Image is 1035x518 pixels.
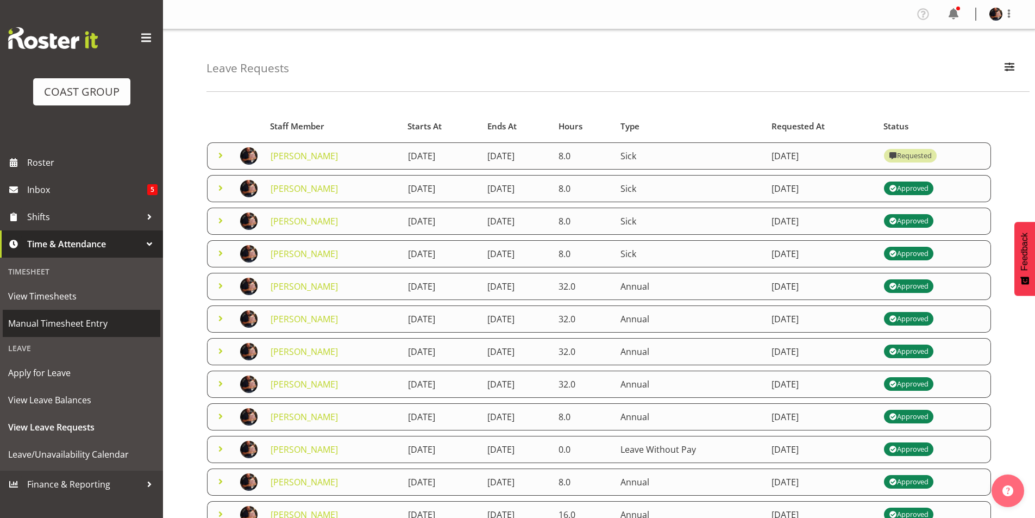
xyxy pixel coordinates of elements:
[552,469,614,496] td: 8.0
[240,408,258,426] img: jack-brewer28ac685c70e71ff79742fefa9a808932.png
[8,365,155,381] span: Apply for Leave
[614,142,765,170] td: Sick
[27,209,141,225] span: Shifts
[271,444,338,455] a: [PERSON_NAME]
[552,305,614,333] td: 32.0
[614,208,765,235] td: Sick
[206,62,289,74] h4: Leave Requests
[3,337,160,359] div: Leave
[240,180,258,197] img: jack-brewer28ac685c70e71ff79742fefa9a808932.png
[481,305,552,333] td: [DATE]
[271,346,338,358] a: [PERSON_NAME]
[889,378,928,391] div: Approved
[771,120,825,133] span: Requested At
[1020,233,1030,271] span: Feedback
[402,338,481,365] td: [DATE]
[889,345,928,358] div: Approved
[8,27,98,49] img: Rosterit website logo
[1002,485,1013,496] img: help-xxl-2.png
[271,280,338,292] a: [PERSON_NAME]
[614,371,765,398] td: Annual
[271,313,338,325] a: [PERSON_NAME]
[271,150,338,162] a: [PERSON_NAME]
[889,280,928,293] div: Approved
[481,208,552,235] td: [DATE]
[552,142,614,170] td: 8.0
[402,142,481,170] td: [DATE]
[8,446,155,463] span: Leave/Unavailability Calendar
[552,240,614,267] td: 8.0
[552,338,614,365] td: 32.0
[989,8,1002,21] img: jack-brewer28ac685c70e71ff79742fefa9a808932.png
[481,273,552,300] td: [DATE]
[481,338,552,365] td: [DATE]
[552,208,614,235] td: 8.0
[402,175,481,202] td: [DATE]
[614,305,765,333] td: Annual
[614,338,765,365] td: Annual
[44,84,120,100] div: COAST GROUP
[240,147,258,165] img: jack-brewer28ac685c70e71ff79742fefa9a808932.png
[240,245,258,263] img: jack-brewer28ac685c70e71ff79742fefa9a808932.png
[481,142,552,170] td: [DATE]
[240,278,258,295] img: jack-brewer28ac685c70e71ff79742fefa9a808932.png
[487,120,517,133] span: Ends At
[3,386,160,414] a: View Leave Balances
[402,273,481,300] td: [DATE]
[271,248,338,260] a: [PERSON_NAME]
[481,403,552,430] td: [DATE]
[240,441,258,458] img: jack-brewer28ac685c70e71ff79742fefa9a808932.png
[481,240,552,267] td: [DATE]
[559,120,582,133] span: Hours
[27,236,141,252] span: Time & Attendance
[240,310,258,328] img: jack-brewer28ac685c70e71ff79742fefa9a808932.png
[240,376,258,393] img: jack-brewer28ac685c70e71ff79742fefa9a808932.png
[552,403,614,430] td: 8.0
[3,260,160,283] div: Timesheet
[270,120,324,133] span: Staff Member
[552,371,614,398] td: 32.0
[271,476,338,488] a: [PERSON_NAME]
[240,343,258,360] img: jack-brewer28ac685c70e71ff79742fefa9a808932.png
[402,403,481,430] td: [DATE]
[889,182,928,195] div: Approved
[1014,222,1035,296] button: Feedback - Show survey
[765,338,877,365] td: [DATE]
[614,240,765,267] td: Sick
[889,247,928,260] div: Approved
[3,283,160,310] a: View Timesheets
[889,443,928,456] div: Approved
[3,414,160,441] a: View Leave Requests
[552,175,614,202] td: 8.0
[3,310,160,337] a: Manual Timesheet Entry
[889,410,928,423] div: Approved
[3,441,160,468] a: Leave/Unavailability Calendar
[240,213,258,230] img: jack-brewer28ac685c70e71ff79742fefa9a808932.png
[8,315,155,332] span: Manual Timesheet Entry
[889,313,928,326] div: Approved
[240,473,258,491] img: jack-brewer28ac685c70e71ff79742fefa9a808932.png
[883,120,908,133] span: Status
[402,208,481,235] td: [DATE]
[271,183,338,195] a: [PERSON_NAME]
[614,436,765,463] td: Leave Without Pay
[402,371,481,398] td: [DATE]
[402,240,481,267] td: [DATE]
[481,175,552,202] td: [DATE]
[27,476,141,492] span: Finance & Reporting
[552,436,614,463] td: 0.0
[147,184,158,195] span: 5
[765,305,877,333] td: [DATE]
[8,392,155,408] span: View Leave Balances
[3,359,160,386] a: Apply for Leave
[765,175,877,202] td: [DATE]
[765,403,877,430] td: [DATE]
[765,142,877,170] td: [DATE]
[998,57,1021,80] button: Filter Employees
[620,120,639,133] span: Type
[8,288,155,304] span: View Timesheets
[271,411,338,423] a: [PERSON_NAME]
[765,208,877,235] td: [DATE]
[481,436,552,463] td: [DATE]
[614,273,765,300] td: Annual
